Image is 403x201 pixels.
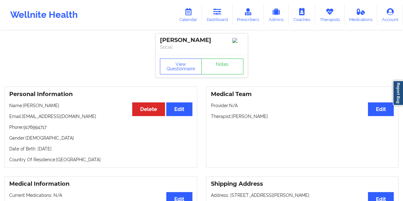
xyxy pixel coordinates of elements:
a: Notes [201,59,243,74]
p: Name: [PERSON_NAME] [9,102,192,109]
a: Coaches [289,4,315,25]
a: Dashboard [202,4,233,25]
h3: Medical Information [9,180,192,188]
button: View Questionnaire [160,59,202,74]
h3: Shipping Address [211,180,394,188]
a: Medications [345,4,378,25]
p: Date of Birth: [DATE] [9,146,192,152]
p: Provider: N/A [211,102,394,109]
div: [PERSON_NAME] [160,37,243,44]
a: Prescribers [233,4,264,25]
a: Report Bug [393,80,403,106]
a: Admins [264,4,289,25]
p: Address: [STREET_ADDRESS][PERSON_NAME]. [211,192,394,198]
a: Therapists [315,4,345,25]
button: Delete [132,102,165,116]
p: Current Medications: N/A [9,192,192,198]
h3: Medical Team [211,91,394,98]
a: Calendar [175,4,202,25]
img: Image%2Fplaceholer-image.png [232,38,243,43]
a: Account [377,4,403,25]
button: Edit [166,102,192,116]
p: Therapist: [PERSON_NAME] [211,113,394,120]
p: Gender: [DEMOGRAPHIC_DATA] [9,135,192,141]
p: Country Of Residence: [GEOGRAPHIC_DATA] [9,156,192,163]
h3: Personal Information [9,91,192,98]
p: Social [160,44,243,50]
button: Edit [368,102,394,116]
p: Phone: 9176994717 [9,124,192,130]
p: Email: [EMAIL_ADDRESS][DOMAIN_NAME] [9,113,192,120]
